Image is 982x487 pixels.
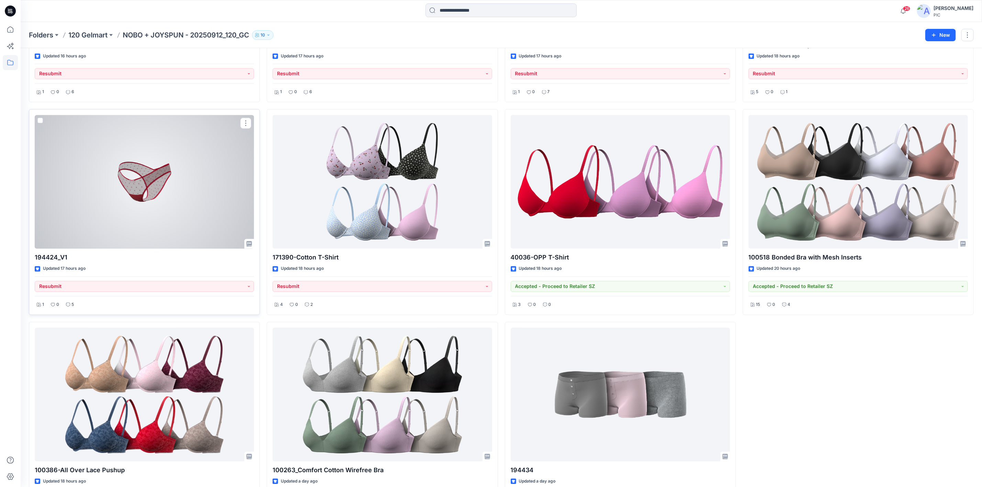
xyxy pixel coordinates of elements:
[925,29,956,41] button: New
[281,53,323,60] p: Updated 17 hours ago
[35,465,254,475] p: 100386-All Over Lace Pushup
[934,4,973,12] div: [PERSON_NAME]
[56,301,59,308] p: 0
[511,253,730,262] p: 40036-OPP T-Shirt
[757,53,800,60] p: Updated 18 hours ago
[549,301,551,308] p: 0
[35,253,254,262] p: 194424_V1
[786,88,788,96] p: 1
[519,53,562,60] p: Updated 17 hours ago
[519,478,556,485] p: Updated a day ago
[71,88,74,96] p: 6
[281,265,324,272] p: Updated 18 hours ago
[56,88,59,96] p: 0
[519,265,562,272] p: Updated 18 hours ago
[756,88,759,96] p: 5
[273,115,492,248] a: 171390-Cotton T-Shirt
[68,30,108,40] a: 120 Gelmart
[749,253,968,262] p: 100518 Bonded Bra with Mesh Inserts
[771,88,774,96] p: 0
[273,465,492,475] p: 100263_Comfort Cotton Wirefree Bra
[511,465,730,475] p: 194434
[29,30,53,40] a: Folders
[35,115,254,248] a: 194424_V1
[788,301,791,308] p: 4
[749,115,968,248] a: 100518 Bonded Bra with Mesh Inserts
[280,88,282,96] p: 1
[309,88,312,96] p: 6
[773,301,775,308] p: 0
[917,4,931,18] img: avatar
[252,30,274,40] button: 10
[295,301,298,308] p: 0
[518,88,520,96] p: 1
[273,328,492,461] a: 100263_Comfort Cotton Wirefree Bra
[43,53,86,60] p: Updated 16 hours ago
[42,88,44,96] p: 1
[511,328,730,461] a: 194434
[43,265,86,272] p: Updated 17 hours ago
[43,478,86,485] p: Updated 18 hours ago
[71,301,74,308] p: 5
[281,478,318,485] p: Updated a day ago
[533,301,536,308] p: 0
[511,115,730,248] a: 40036-OPP T-Shirt
[123,30,249,40] p: NOBO + JOYSPUN - 20250912_120_GC
[757,265,801,272] p: Updated 20 hours ago
[548,88,550,96] p: 7
[273,253,492,262] p: 171390-Cotton T-Shirt
[518,301,521,308] p: 3
[280,301,283,308] p: 4
[903,6,911,11] span: 26
[294,88,297,96] p: 0
[756,301,760,308] p: 15
[310,301,313,308] p: 2
[934,12,973,18] div: PIC
[261,31,265,39] p: 10
[42,301,44,308] p: 1
[532,88,535,96] p: 0
[35,328,254,461] a: 100386-All Over Lace Pushup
